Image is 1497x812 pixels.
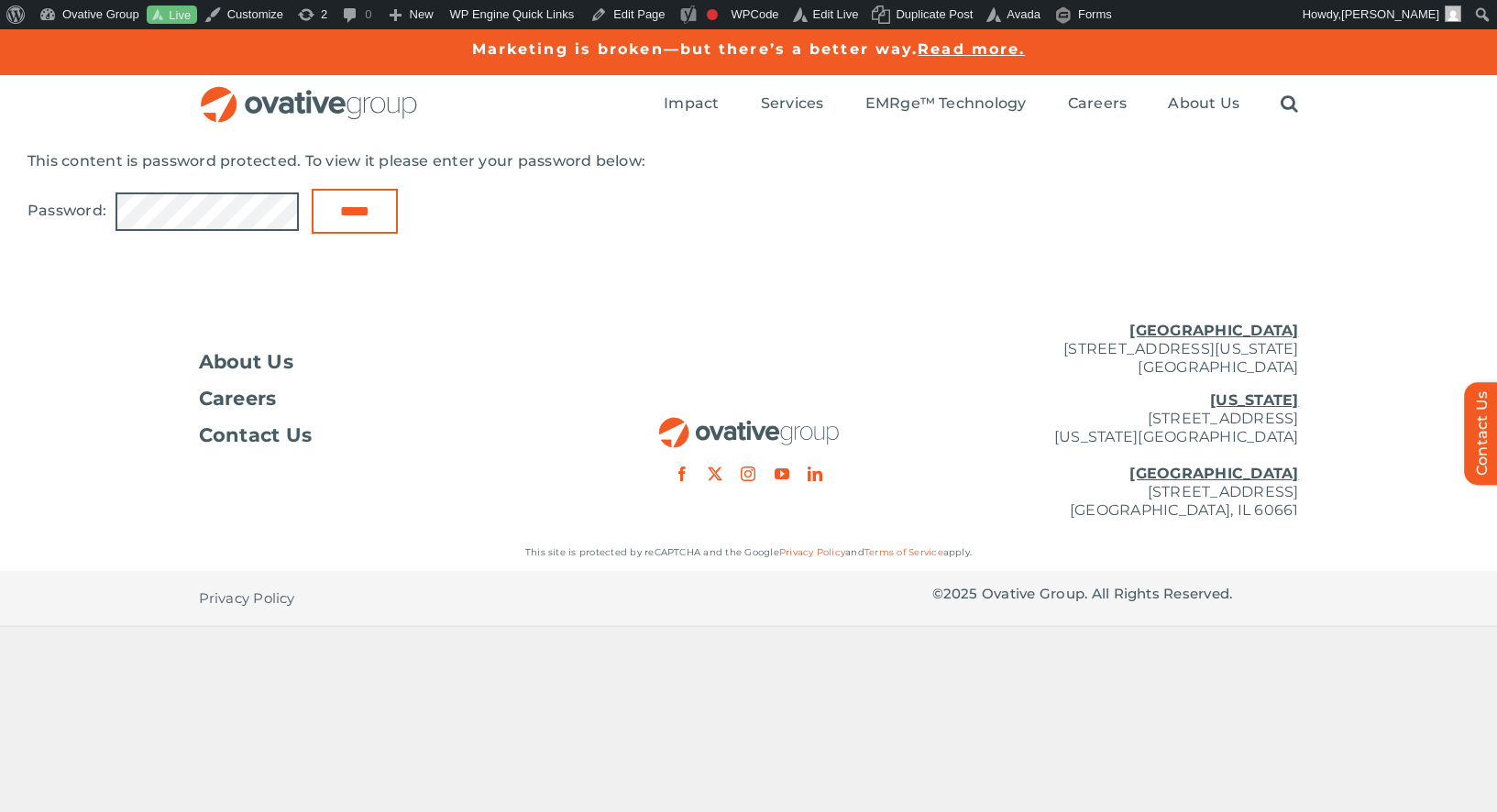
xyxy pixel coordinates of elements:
[199,571,295,626] a: Privacy Policy
[199,390,566,408] a: Careers
[147,5,197,25] a: Live
[932,585,1299,603] p: © Ovative Group. All Rights Reserved.
[1129,322,1298,339] u: [GEOGRAPHIC_DATA]
[932,322,1299,377] p: [STREET_ADDRESS][US_STATE] [GEOGRAPHIC_DATA]
[199,571,566,626] nav: Footer - Privacy Policy
[199,353,566,371] a: About Us
[1281,94,1298,115] a: Search
[761,94,824,113] span: Services
[1168,94,1239,115] a: About Us
[761,94,824,115] a: Services
[664,94,719,115] a: Impact
[657,415,841,433] a: OG_Full_horizontal_RGB
[779,546,845,558] a: Privacy Policy
[199,543,1299,562] p: This site is protected by reCAPTCHA and the Google and apply.
[675,466,689,481] a: facebook
[28,202,308,219] label: Password:
[199,589,295,608] span: Privacy Policy
[864,546,943,558] a: Terms of Service
[943,585,978,602] span: 2025
[775,466,789,481] a: youtube
[1210,391,1298,409] u: [US_STATE]
[116,192,299,231] input: Password:
[28,152,1469,170] p: This content is password protected. To view it please enter your password below:
[865,94,1027,113] span: EMRge™ Technology
[199,353,566,444] nav: Footer Menu
[741,466,755,481] a: instagram
[808,466,822,481] a: linkedin
[865,94,1027,115] a: EMRge™ Technology
[708,466,722,481] a: twitter
[199,426,313,444] span: Contact Us
[199,353,294,371] span: About Us
[1068,94,1128,115] a: Careers
[707,9,718,20] div: Focus keyphrase not set
[1168,94,1239,113] span: About Us
[932,391,1299,520] p: [STREET_ADDRESS] [US_STATE][GEOGRAPHIC_DATA] [STREET_ADDRESS] [GEOGRAPHIC_DATA], IL 60661
[918,40,1025,58] a: Read more.
[472,40,919,58] a: Marketing is broken—but there’s a better way.
[664,94,719,113] span: Impact
[1129,465,1298,482] u: [GEOGRAPHIC_DATA]
[199,390,277,408] span: Careers
[1341,7,1439,21] span: [PERSON_NAME]
[199,84,419,102] a: OG_Full_horizontal_RGB
[664,75,1298,134] nav: Menu
[199,426,566,444] a: Contact Us
[1068,94,1128,113] span: Careers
